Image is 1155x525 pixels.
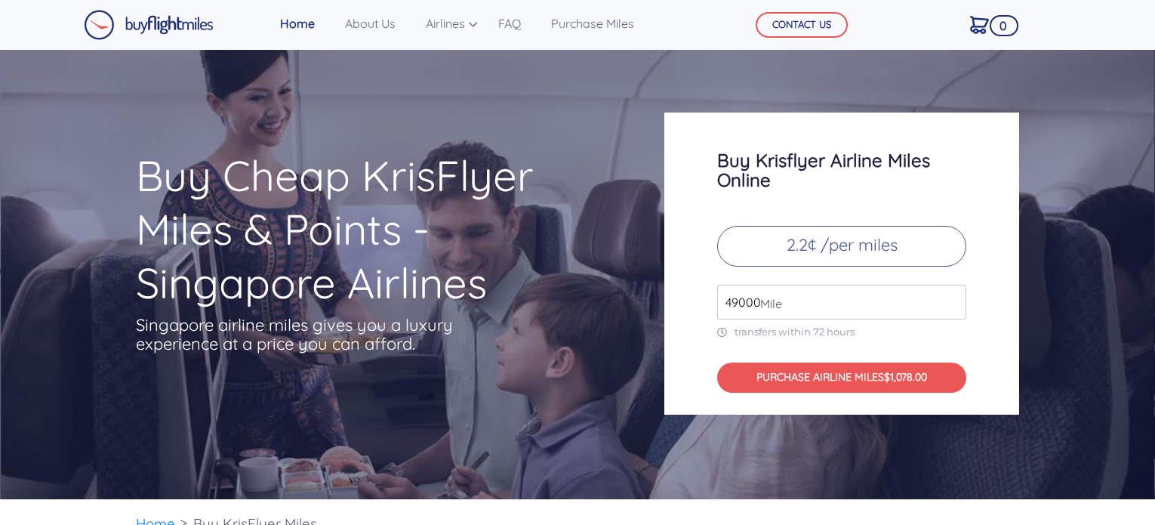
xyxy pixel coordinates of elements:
h1: Buy Cheap KrisFlyer Miles & Points - Singapore Airlines [136,149,605,310]
a: Airlines [420,8,474,39]
img: Cart [970,16,989,34]
a: Home [274,8,321,39]
span: Mile [753,295,782,313]
button: CONTACT US [756,12,848,38]
p: transfers within 72 hours [717,326,966,338]
a: Purchase Miles [545,8,640,39]
a: About Us [339,8,402,39]
p: Singapore airline miles gives you a luxury experience at a price you can afford. [136,316,476,354]
span: $1,078.00 [884,370,927,384]
button: PURCHASE AIRLINE MILES$1,078.00 [717,363,966,394]
span: 0 [990,15,1018,36]
p: 2.2¢ /per miles [717,226,966,267]
a: 0 [964,8,995,40]
a: Buy Flight Miles Logo [84,6,214,44]
img: Buy Flight Miles Logo [84,10,214,40]
a: FAQ [492,8,527,39]
h3: Buy Krisflyer Airline Miles Online [717,150,966,190]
